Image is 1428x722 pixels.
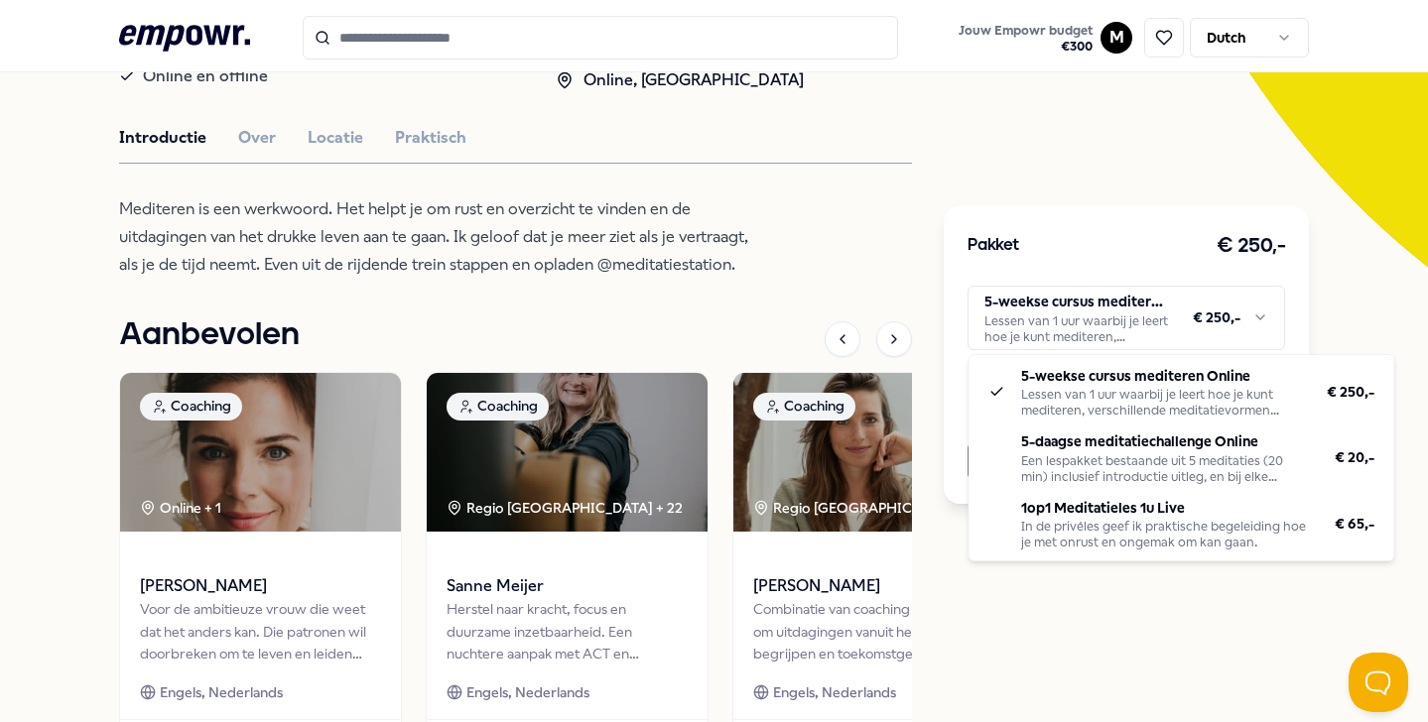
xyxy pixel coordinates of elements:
[1021,497,1311,519] p: 1op1 Meditatieles 1u Live
[1021,430,1311,452] p: 5-daagse meditatiechallenge Online
[1335,446,1374,468] span: € 20,-
[1327,381,1374,403] span: € 250,-
[1021,519,1311,550] div: In de privéles geef ik praktische begeleiding hoe je met onrust en ongemak om kan gaan.
[1335,513,1374,535] span: € 65,-
[1021,387,1303,419] div: Lessen van 1 uur waarbij je leert hoe je kunt mediteren, verschillende meditatievormen komen aan ...
[1021,365,1303,387] p: 5-weekse cursus mediteren Online
[1021,453,1311,485] div: Een lespakket bestaande uit 5 meditaties (20 min) inclusief introductie uitleg, en bij elke medit...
